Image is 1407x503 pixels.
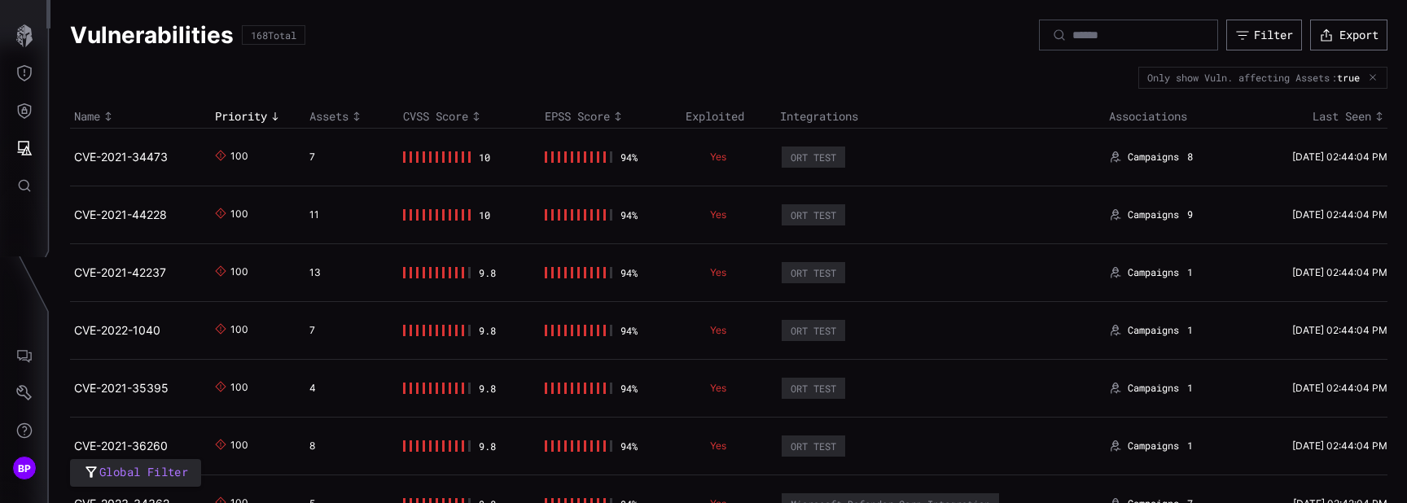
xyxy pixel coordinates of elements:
th: Exploited [682,105,776,129]
time: [DATE] 02:44:04 PM [1292,266,1387,278]
div: 94 % [620,209,638,221]
span: Campaigns [1128,151,1179,164]
span: Campaigns [1128,382,1179,395]
span: Campaigns [1128,208,1179,221]
div: ORT TEST [791,267,836,278]
div: ORT TEST [791,383,836,394]
div: 100 [230,265,243,280]
div: 100 [230,323,243,338]
p: Yes [710,382,760,395]
span: 1 [1187,440,1193,453]
time: [DATE] 02:44:04 PM [1292,324,1387,336]
span: 1 [1187,324,1193,337]
a: CVE-2021-34473 [74,150,168,164]
button: Global Filter [70,459,201,488]
div: 7 [309,151,384,164]
div: 94 % [620,383,638,394]
div: Toggle sort direction [545,109,677,124]
div: Only show Vuln. affecting Assets [1147,72,1330,82]
th: Integrations [776,105,1106,129]
div: 4 [309,382,384,395]
div: Toggle sort direction [74,109,207,124]
time: [DATE] 02:44:04 PM [1292,382,1387,394]
p: Yes [710,324,760,337]
a: CVE-2022-1040 [74,323,160,337]
div: 94 % [620,440,638,452]
a: CVE-2021-44228 [74,208,167,221]
div: 9.8 [479,440,497,452]
div: 100 [230,381,243,396]
div: 168 Total [251,30,296,40]
div: 94 % [620,151,638,163]
span: Campaigns [1128,440,1179,453]
div: Toggle sort direction [1251,109,1387,124]
div: 100 [230,150,243,164]
a: CVE-2021-42237 [74,265,166,279]
span: BP [18,460,32,477]
a: CVE-2021-36260 [74,439,168,453]
p: Yes [710,440,760,453]
div: 13 [309,266,384,279]
span: true [1337,72,1360,83]
div: 9.8 [479,267,497,278]
div: 10 [479,209,497,221]
time: [DATE] 02:44:04 PM [1292,440,1387,452]
div: 11 [309,208,384,221]
div: 10 [479,151,497,163]
button: Export [1310,20,1387,50]
span: Campaigns [1128,324,1179,337]
div: Toggle sort direction [403,109,536,124]
button: Filter [1226,20,1302,50]
span: 1 [1187,382,1193,395]
div: ORT TEST [791,151,836,163]
div: 9.8 [479,383,497,394]
a: CVE-2021-35395 [74,381,169,395]
div: 100 [230,208,243,222]
time: [DATE] 02:44:04 PM [1292,208,1387,221]
div: 100 [230,439,243,453]
div: 94 % [620,325,638,336]
div: 94 % [620,267,638,278]
span: Global Filter [99,462,188,483]
div: 8 [309,440,384,453]
span: 9 [1187,208,1193,221]
div: Toggle sort direction [309,109,396,124]
div: ORT TEST [791,440,836,452]
p: Yes [710,208,760,221]
p: Yes [710,151,760,164]
div: 9.8 [479,325,497,336]
th: Associations [1105,105,1246,129]
h1: Vulnerabilities [70,20,234,50]
div: ORT TEST [791,325,836,336]
span: 1 [1187,266,1193,279]
div: : [1331,72,1365,83]
div: ORT TEST [791,209,836,221]
span: Campaigns [1128,266,1179,279]
span: 8 [1187,151,1193,164]
div: Toggle sort direction [215,109,301,124]
time: [DATE] 02:44:04 PM [1292,151,1387,163]
div: 7 [309,324,384,337]
div: Filter [1254,28,1293,42]
p: Yes [710,266,760,279]
button: BP [1,449,48,487]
